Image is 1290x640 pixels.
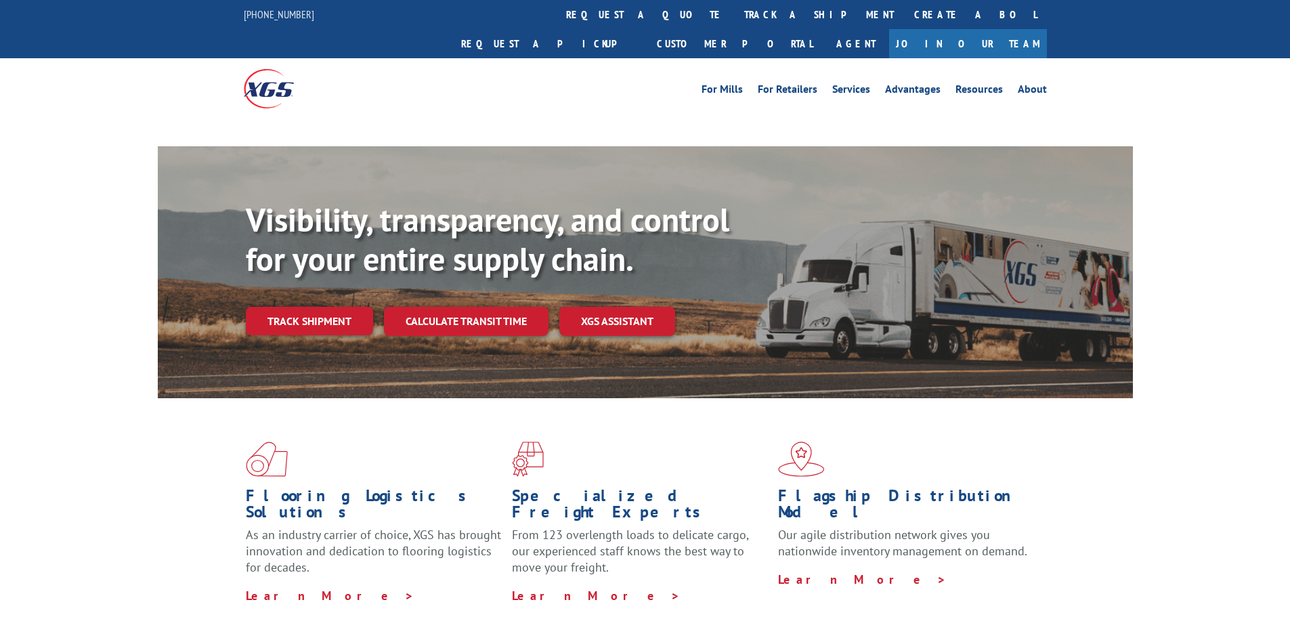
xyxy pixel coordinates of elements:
h1: Specialized Freight Experts [512,488,768,527]
img: xgs-icon-total-supply-chain-intelligence-red [246,442,288,477]
span: As an industry carrier of choice, XGS has brought innovation and dedication to flooring logistics... [246,527,501,575]
a: Resources [955,84,1003,99]
h1: Flooring Logistics Solutions [246,488,502,527]
b: Visibility, transparency, and control for your entire supply chain. [246,198,729,280]
span: Our agile distribution network gives you nationwide inventory management on demand. [778,527,1027,559]
a: Calculate transit time [384,307,549,336]
a: Services [832,84,870,99]
a: For Mills [702,84,743,99]
img: xgs-icon-focused-on-flooring-red [512,442,544,477]
a: [PHONE_NUMBER] [244,7,314,21]
img: xgs-icon-flagship-distribution-model-red [778,442,825,477]
a: Learn More > [778,572,947,587]
a: Learn More > [512,588,681,603]
a: Track shipment [246,307,373,335]
a: About [1018,84,1047,99]
a: XGS ASSISTANT [559,307,675,336]
a: Customer Portal [647,29,823,58]
a: Request a pickup [451,29,647,58]
a: Join Our Team [889,29,1047,58]
a: Advantages [885,84,941,99]
h1: Flagship Distribution Model [778,488,1034,527]
p: From 123 overlength loads to delicate cargo, our experienced staff knows the best way to move you... [512,527,768,587]
a: Learn More > [246,588,414,603]
a: For Retailers [758,84,817,99]
a: Agent [823,29,889,58]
